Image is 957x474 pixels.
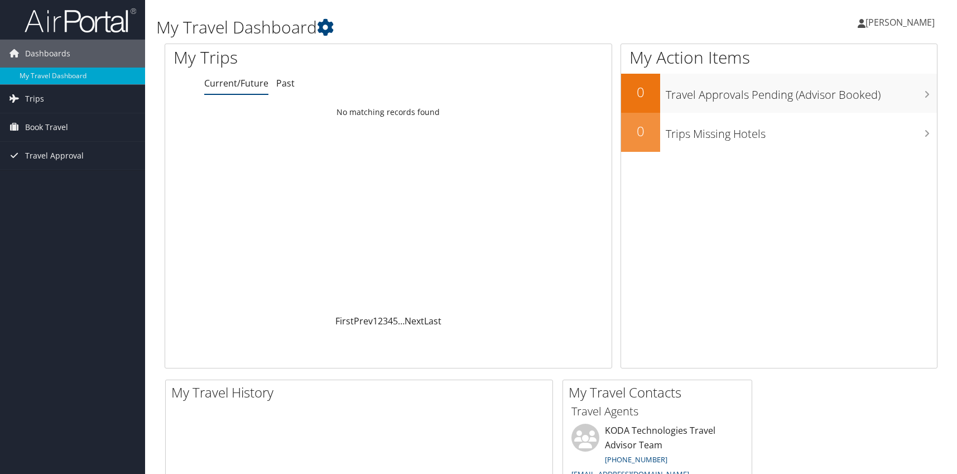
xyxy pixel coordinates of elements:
[354,315,373,327] a: Prev
[621,113,937,152] a: 0Trips Missing Hotels
[858,6,946,39] a: [PERSON_NAME]
[405,315,424,327] a: Next
[165,102,612,122] td: No matching records found
[621,74,937,113] a: 0Travel Approvals Pending (Advisor Booked)
[569,383,752,402] h2: My Travel Contacts
[25,7,136,33] img: airportal-logo.png
[25,113,68,141] span: Book Travel
[621,46,937,69] h1: My Action Items
[378,315,383,327] a: 2
[621,83,660,102] h2: 0
[398,315,405,327] span: …
[335,315,354,327] a: First
[388,315,393,327] a: 4
[666,121,937,142] h3: Trips Missing Hotels
[25,40,70,68] span: Dashboards
[373,315,378,327] a: 1
[424,315,441,327] a: Last
[204,77,268,89] a: Current/Future
[383,315,388,327] a: 3
[25,85,44,113] span: Trips
[571,404,743,419] h3: Travel Agents
[605,454,667,465] a: [PHONE_NUMBER]
[174,46,417,69] h1: My Trips
[666,82,937,103] h3: Travel Approvals Pending (Advisor Booked)
[25,142,84,170] span: Travel Approval
[865,16,935,28] span: [PERSON_NAME]
[393,315,398,327] a: 5
[156,16,682,39] h1: My Travel Dashboard
[621,122,660,141] h2: 0
[276,77,295,89] a: Past
[171,383,552,402] h2: My Travel History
